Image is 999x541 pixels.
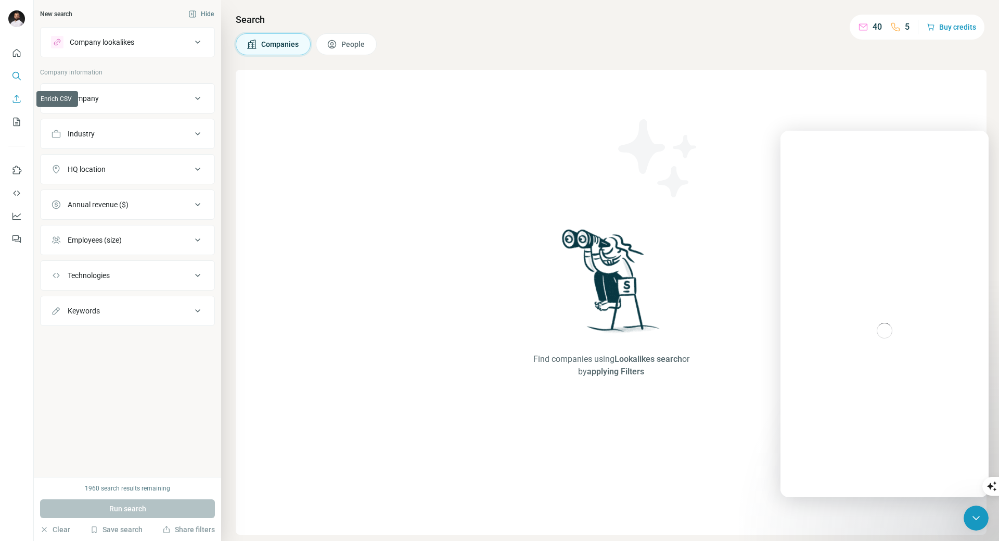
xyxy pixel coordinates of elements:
button: Hide [181,6,221,22]
button: Buy credits [927,20,976,34]
button: Quick start [8,44,25,62]
div: Company lookalikes [70,37,134,47]
iframe: Intercom live chat [780,131,989,497]
div: Employees (size) [68,235,122,245]
span: Find companies using or by [527,353,696,378]
p: Company information [40,68,215,77]
button: Clear [40,524,70,535]
button: Use Surfe API [8,184,25,203]
span: Companies [261,39,300,49]
button: My lists [8,112,25,131]
img: Avatar [8,10,25,27]
button: Enrich CSV [8,90,25,108]
div: Keywords [68,306,100,316]
span: People [341,39,366,49]
span: Lookalikes search [614,354,682,364]
button: Search [8,67,25,85]
div: New search [40,9,72,19]
button: Employees (size) [41,228,214,253]
button: Use Surfe on LinkedIn [8,161,25,180]
button: Company lookalikes [41,30,214,55]
div: 1960 search results remaining [85,484,170,493]
img: Surfe Illustration - Stars [611,111,705,205]
button: Industry [41,121,214,146]
div: Annual revenue ($) [68,199,129,210]
button: Dashboard [8,207,25,225]
button: Save search [90,524,143,535]
p: 5 [905,21,910,33]
div: Technologies [68,270,110,281]
div: Company [68,93,99,104]
div: Industry [68,129,95,139]
button: Company [41,86,214,111]
button: Feedback [8,230,25,248]
div: HQ location [68,164,106,174]
img: Surfe Illustration - Woman searching with binoculars [557,227,665,343]
button: HQ location [41,157,214,182]
span: applying Filters [587,367,644,376]
button: Annual revenue ($) [41,192,214,217]
button: Share filters [162,524,215,535]
button: Keywords [41,298,214,323]
iframe: Intercom live chat [964,506,989,531]
button: Technologies [41,263,214,288]
p: 40 [873,21,882,33]
h4: Search [236,12,987,27]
